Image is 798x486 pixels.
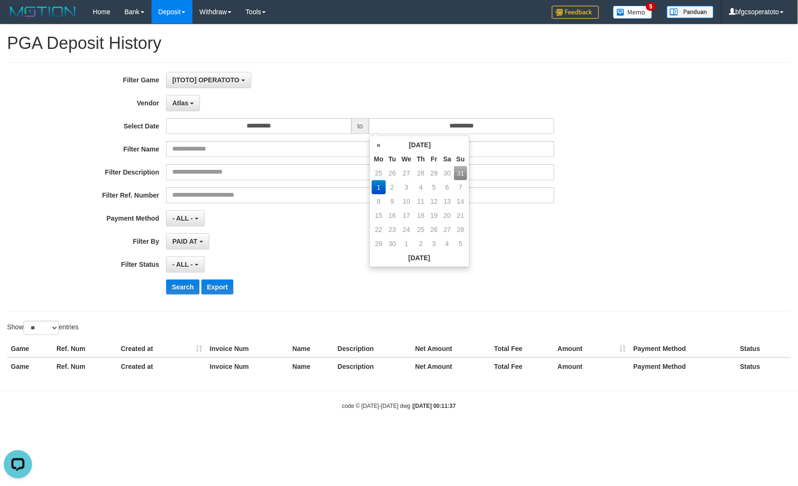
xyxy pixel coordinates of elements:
button: Search [166,279,199,295]
button: PAID AT [166,233,209,249]
td: 27 [399,166,415,180]
th: Game [7,340,53,358]
label: Show entries [7,321,79,335]
th: Total Fee [490,358,554,375]
th: Mo [372,152,386,166]
th: We [399,152,415,166]
td: 22 [372,223,386,237]
h1: PGA Deposit History [7,34,791,53]
th: Description [334,358,412,375]
td: 30 [386,237,399,251]
span: 5 [646,2,656,11]
th: Net Amount [411,358,490,375]
button: - ALL - [166,210,204,226]
small: code © [DATE]-[DATE] dwg | [342,403,456,409]
td: 28 [454,223,467,237]
th: Sa [440,152,454,166]
td: 20 [440,208,454,223]
button: Open LiveChat chat widget [4,4,32,32]
span: - ALL - [172,215,193,222]
th: Status [736,340,791,358]
img: Button%20Memo.svg [613,6,653,19]
th: Net Amount [411,340,490,358]
span: Atlas [172,99,188,107]
td: 14 [454,194,467,208]
th: Th [414,152,428,166]
select: Showentries [24,321,59,335]
button: [ITOTO] OPERATOTO [166,72,251,88]
th: Payment Method [630,358,736,375]
td: 1 [399,237,415,251]
button: Atlas [166,95,200,111]
td: 28 [414,166,428,180]
strong: [DATE] 00:11:37 [414,403,456,409]
span: [ITOTO] OPERATOTO [172,76,239,84]
th: Amount [554,340,630,358]
img: MOTION_logo.png [7,5,79,19]
td: 9 [386,194,399,208]
td: 6 [440,180,454,194]
th: Created at [117,358,206,375]
th: Ref. Num [53,340,117,358]
span: to [351,118,369,134]
th: Created at [117,340,206,358]
td: 16 [386,208,399,223]
td: 7 [454,180,467,194]
th: Amount [554,358,630,375]
td: 2 [386,180,399,194]
td: 2 [414,237,428,251]
span: PAID AT [172,238,197,245]
td: 25 [372,166,386,180]
td: 5 [428,180,440,194]
span: - ALL - [172,261,193,268]
button: - ALL - [166,256,204,272]
td: 12 [428,194,440,208]
td: 26 [428,223,440,237]
td: 27 [440,223,454,237]
td: 29 [428,166,440,180]
th: Status [736,358,791,375]
td: 8 [372,194,386,208]
td: 23 [386,223,399,237]
td: 17 [399,208,415,223]
th: [DATE] [386,138,454,152]
td: 5 [454,237,467,251]
th: Name [289,358,334,375]
td: 18 [414,208,428,223]
td: 21 [454,208,467,223]
img: Feedback.jpg [552,6,599,19]
th: Fr [428,152,440,166]
th: Ref. Num [53,358,117,375]
th: Payment Method [630,340,736,358]
th: Description [334,340,412,358]
td: 11 [414,194,428,208]
th: Invoice Num [206,340,289,358]
th: Name [289,340,334,358]
th: « [372,138,386,152]
button: Export [201,279,233,295]
td: 3 [399,180,415,194]
td: 26 [386,166,399,180]
td: 31 [454,166,467,180]
td: 3 [428,237,440,251]
td: 4 [440,237,454,251]
td: 15 [372,208,386,223]
th: Tu [386,152,399,166]
td: 29 [372,237,386,251]
td: 10 [399,194,415,208]
td: 4 [414,180,428,194]
td: 13 [440,194,454,208]
td: 24 [399,223,415,237]
td: 19 [428,208,440,223]
td: 25 [414,223,428,237]
th: Total Fee [490,340,554,358]
td: 30 [440,166,454,180]
th: Game [7,358,53,375]
th: [DATE] [372,251,467,265]
th: Invoice Num [206,358,289,375]
th: Su [454,152,467,166]
td: 1 [372,180,386,194]
img: panduan.png [667,6,714,18]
